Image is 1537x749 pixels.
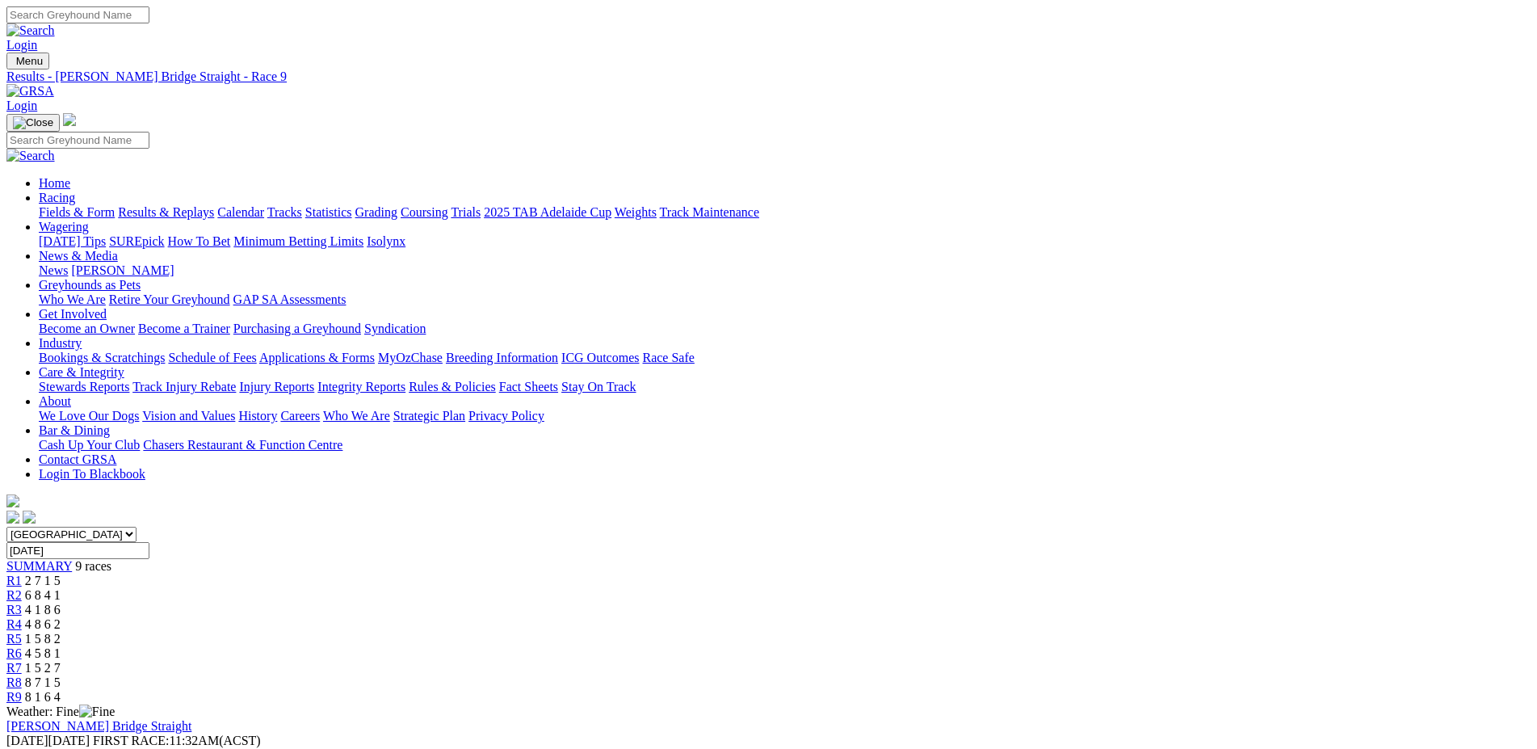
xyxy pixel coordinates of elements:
[6,149,55,163] img: Search
[25,588,61,602] span: 6 8 4 1
[6,6,149,23] input: Search
[25,646,61,660] span: 4 5 8 1
[118,205,214,219] a: Results & Replays
[39,191,75,204] a: Racing
[233,292,346,306] a: GAP SA Assessments
[233,322,361,335] a: Purchasing a Greyhound
[13,116,53,129] img: Close
[39,249,118,263] a: News & Media
[168,234,231,248] a: How To Bet
[25,574,61,587] span: 2 7 1 5
[39,438,140,452] a: Cash Up Your Club
[364,322,426,335] a: Syndication
[39,409,1531,423] div: About
[39,452,116,466] a: Contact GRSA
[6,646,22,660] a: R6
[25,632,61,646] span: 1 5 8 2
[39,176,70,190] a: Home
[39,263,1531,278] div: News & Media
[71,263,174,277] a: [PERSON_NAME]
[6,632,22,646] a: R5
[468,409,544,423] a: Privacy Policy
[25,661,61,675] span: 1 5 2 7
[39,380,129,393] a: Stewards Reports
[6,690,22,704] a: R9
[63,113,76,126] img: logo-grsa-white.png
[39,380,1531,394] div: Care & Integrity
[132,380,236,393] a: Track Injury Rebate
[6,734,48,747] span: [DATE]
[499,380,558,393] a: Fact Sheets
[660,205,759,219] a: Track Maintenance
[6,603,22,616] a: R3
[355,205,397,219] a: Grading
[143,438,342,452] a: Chasers Restaurant & Function Centre
[6,734,90,747] span: [DATE]
[39,322,135,335] a: Become an Owner
[25,690,61,704] span: 8 1 6 4
[317,380,405,393] a: Integrity Reports
[39,336,82,350] a: Industry
[39,423,110,437] a: Bar & Dining
[25,617,61,631] span: 4 8 6 2
[39,205,115,219] a: Fields & Form
[39,365,124,379] a: Care & Integrity
[109,234,164,248] a: SUREpick
[39,263,68,277] a: News
[6,559,72,573] span: SUMMARY
[6,675,22,689] span: R8
[6,542,149,559] input: Select date
[6,661,22,675] a: R7
[6,511,19,524] img: facebook.svg
[239,380,314,393] a: Injury Reports
[39,322,1531,336] div: Get Involved
[16,55,43,67] span: Menu
[6,69,1531,84] a: Results - [PERSON_NAME] Bridge Straight - Race 9
[642,351,694,364] a: Race Safe
[75,559,111,573] span: 9 races
[93,734,169,747] span: FIRST RACE:
[6,38,37,52] a: Login
[6,132,149,149] input: Search
[615,205,657,219] a: Weights
[109,292,230,306] a: Retire Your Greyhound
[6,574,22,587] a: R1
[39,234,1531,249] div: Wagering
[25,675,61,689] span: 8 7 1 5
[6,719,191,733] a: [PERSON_NAME] Bridge Straight
[39,234,106,248] a: [DATE] Tips
[446,351,558,364] a: Breeding Information
[39,351,165,364] a: Bookings & Scratchings
[23,511,36,524] img: twitter.svg
[238,409,277,423] a: History
[409,380,496,393] a: Rules & Policies
[6,494,19,507] img: logo-grsa-white.png
[217,205,264,219] a: Calendar
[39,394,71,408] a: About
[39,220,89,234] a: Wagering
[39,292,106,306] a: Who We Are
[259,351,375,364] a: Applications & Forms
[561,380,636,393] a: Stay On Track
[6,588,22,602] a: R2
[6,705,115,718] span: Weather: Fine
[25,603,61,616] span: 4 1 8 6
[6,617,22,631] a: R4
[484,205,611,219] a: 2025 TAB Adelaide Cup
[39,307,107,321] a: Get Involved
[267,205,302,219] a: Tracks
[6,23,55,38] img: Search
[6,84,54,99] img: GRSA
[233,234,363,248] a: Minimum Betting Limits
[401,205,448,219] a: Coursing
[6,99,37,112] a: Login
[138,322,230,335] a: Become a Trainer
